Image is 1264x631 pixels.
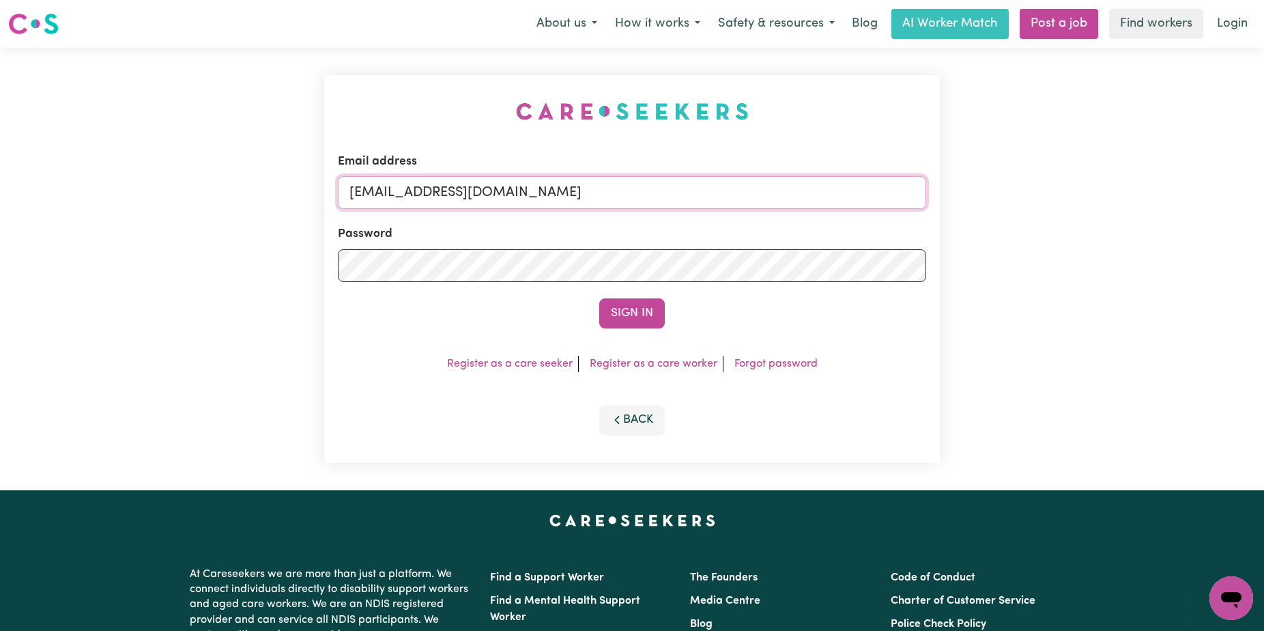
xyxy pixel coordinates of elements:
button: Sign In [599,298,665,328]
label: Password [338,225,392,243]
a: Forgot password [734,359,818,369]
input: Email address [338,176,926,209]
a: Login [1209,9,1256,39]
img: Careseekers logo [8,12,59,36]
a: Careseekers home page [549,515,715,526]
a: Police Check Policy [891,619,986,630]
a: Blog [690,619,713,630]
a: AI Worker Match [891,9,1009,39]
label: Email address [338,153,417,171]
a: Careseekers logo [8,8,59,40]
a: Find a Mental Health Support Worker [490,595,640,623]
iframe: Button to launch messaging window [1209,576,1253,620]
a: Register as a care seeker [447,359,573,369]
button: About us [528,10,606,38]
button: Safety & resources [709,10,844,38]
button: How it works [606,10,709,38]
button: Back [599,405,665,435]
a: Media Centre [690,595,760,606]
a: Blog [844,9,886,39]
a: Charter of Customer Service [891,595,1035,606]
a: Code of Conduct [891,572,975,583]
a: The Founders [690,572,758,583]
a: Find workers [1109,9,1203,39]
a: Post a job [1020,9,1098,39]
a: Find a Support Worker [490,572,604,583]
a: Register as a care worker [590,359,717,369]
